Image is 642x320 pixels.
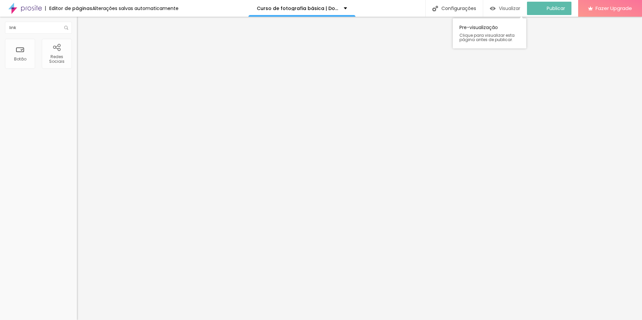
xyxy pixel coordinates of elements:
[453,18,526,48] div: Pre-visualização
[43,54,70,64] div: Redes Sociais
[547,6,565,11] span: Publicar
[77,17,642,320] iframe: Editor
[92,6,179,11] div: Alterações salvas automaticamente
[64,26,68,30] img: Icone
[596,5,632,11] span: Fazer Upgrade
[459,33,520,42] span: Clique para visualizar esta página antes de publicar.
[5,22,72,34] input: Buscar elemento
[527,2,571,15] button: Publicar
[432,6,438,11] img: Icone
[45,6,92,11] div: Editor de páginas
[257,6,339,11] p: Curso de fotografia básica | Do zero aos primeiros clientes
[490,6,496,11] img: view-1.svg
[483,2,527,15] button: Visualizar
[499,6,520,11] span: Visualizar
[14,57,26,61] div: Botão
